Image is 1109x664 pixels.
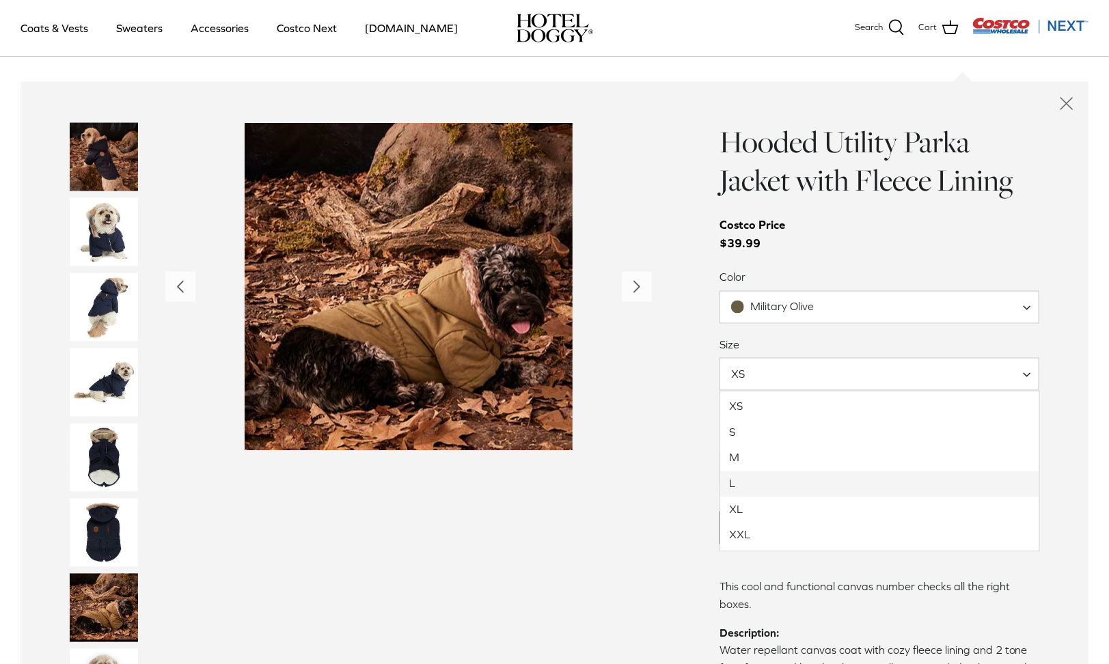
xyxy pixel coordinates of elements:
a: Costco Next [264,5,349,51]
a: Coats & Vests [8,5,100,51]
a: Thumbnail Link [70,424,138,492]
span: Cart [918,20,937,35]
span: Military Olive [720,300,842,314]
img: hoteldoggycom [517,14,593,42]
label: Color [720,270,1040,285]
div: Costco Price [720,216,785,234]
a: Show Gallery [165,123,652,451]
button: Next [622,272,652,302]
span: XS [720,367,772,382]
a: Sweaters [104,5,175,51]
a: Thumbnail Link [70,499,138,567]
span: $39.99 [720,216,799,253]
a: Thumbnail Link [70,574,138,642]
a: Thumbnail Link [70,273,138,342]
a: Thumbnail Link [70,198,138,266]
button: Previous [165,272,195,302]
a: Thumbnail Link [70,123,138,191]
span: XS [720,358,1040,391]
li: M [720,445,1039,471]
li: L [720,471,1039,497]
a: Accessories [178,5,261,51]
a: hoteldoggy.com hoteldoggycom [517,14,593,42]
img: Costco Next [972,17,1089,34]
li: XS [720,391,1039,420]
span: Military Olive [720,291,1040,324]
span: Search [855,20,883,35]
li: S [720,420,1039,446]
label: Size [720,337,1040,352]
li: XL [720,497,1039,523]
a: Search [855,19,905,37]
li: XXL [720,523,1039,551]
a: [DOMAIN_NAME] [353,5,470,51]
a: Cart [918,19,959,37]
a: Visit Costco Next [972,26,1089,36]
a: Thumbnail Link [70,348,138,417]
p: This cool and functional canvas number checks all the right boxes. [720,579,1040,613]
a: Close quick buy [1045,82,1089,126]
strong: Description: [720,627,779,639]
span: Military Olive [751,301,814,313]
a: Hooded Utility Parka Jacket with Fleece Lining [720,121,1013,201]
